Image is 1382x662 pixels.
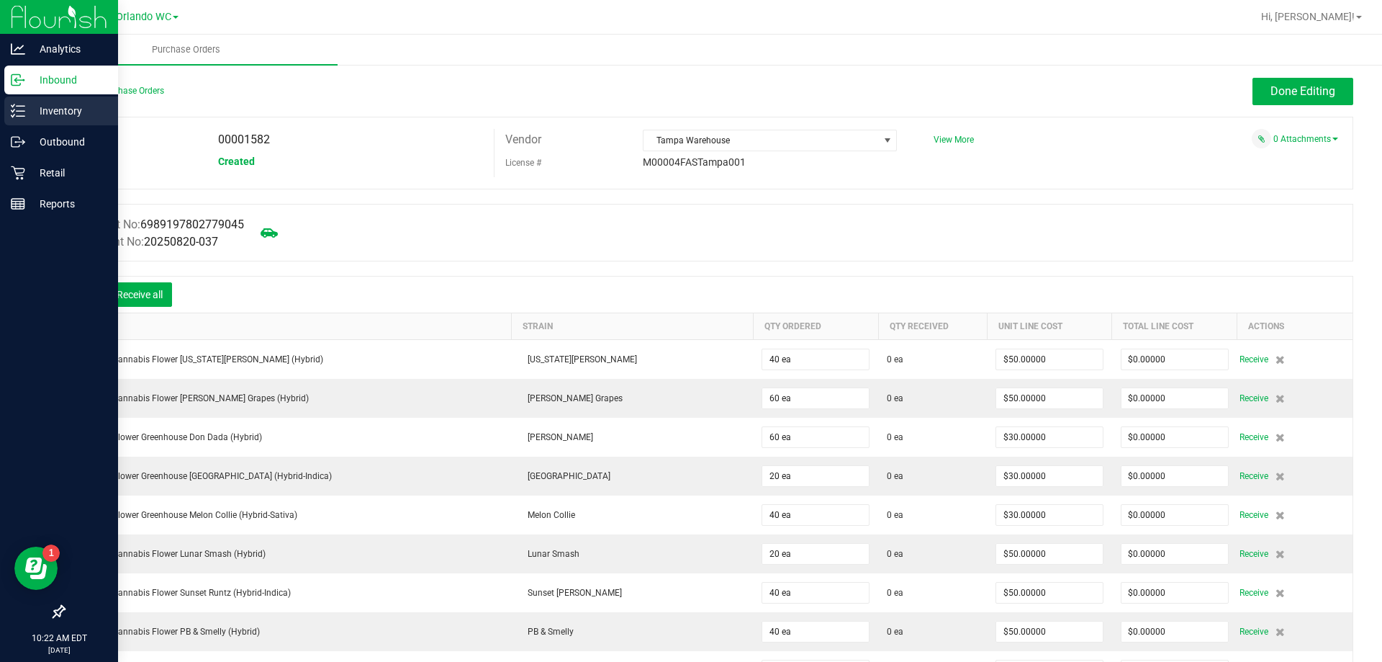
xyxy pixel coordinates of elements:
span: Tampa Warehouse [643,130,878,151]
th: Item [65,313,512,339]
th: Qty Received [878,313,987,339]
input: 0 ea [762,388,869,408]
input: 0 ea [762,427,869,447]
span: [US_STATE][PERSON_NAME] [520,354,637,364]
inline-svg: Inbound [11,73,25,87]
input: $0.00000 [1121,349,1228,370]
inline-svg: Reports [11,197,25,211]
input: $0.00000 [996,349,1103,370]
span: [PERSON_NAME] Grapes [520,393,623,403]
p: Inventory [25,102,112,120]
input: 0 ea [762,505,869,525]
span: 0 ea [887,586,903,599]
input: 0 ea [762,622,869,642]
span: [GEOGRAPHIC_DATA] [520,471,610,481]
span: PB & Smelly [520,627,574,637]
p: Outbound [25,133,112,151]
span: Receive [1239,584,1268,601]
a: 0 Attachments [1273,134,1338,144]
span: Receive [1239,351,1268,368]
inline-svg: Outbound [11,135,25,149]
th: Actions [1237,313,1352,339]
span: Sunset [PERSON_NAME] [520,588,622,598]
inline-svg: Analytics [11,42,25,56]
label: Vendor [505,129,541,151]
span: 0 ea [887,431,903,444]
inline-svg: Retail [11,166,25,180]
input: $0.00000 [1121,505,1228,525]
input: $0.00000 [996,583,1103,603]
input: $0.00000 [996,466,1103,486]
span: Orlando WC [116,11,171,23]
label: Shipment No: [75,233,218,251]
inline-svg: Inventory [11,104,25,118]
input: $0.00000 [1121,622,1228,642]
span: 6989197802779045 [140,218,244,231]
span: Receive [1239,390,1268,407]
div: FT 3.5g Cannabis Flower [PERSON_NAME] Grapes (Hybrid) [73,392,503,405]
span: Attach a document [1252,129,1271,148]
span: 0 ea [887,470,903,483]
span: Melon Collie [520,510,575,520]
span: 0 ea [887,625,903,638]
input: $0.00000 [1121,388,1228,408]
input: $0.00000 [1121,544,1228,564]
a: View More [934,135,974,145]
label: License # [505,152,541,174]
span: 00001582 [218,133,270,146]
th: Strain [512,313,753,339]
p: [DATE] [6,645,112,656]
div: FD 3.5g Flower Greenhouse Don Dada (Hybrid) [73,431,503,444]
input: $0.00000 [996,622,1103,642]
span: 0 ea [887,353,903,366]
input: $0.00000 [996,427,1103,447]
span: Receive [1239,545,1268,563]
input: $0.00000 [1121,583,1228,603]
input: 0 ea [762,349,869,370]
input: $0.00000 [996,505,1103,525]
p: Inbound [25,71,112,89]
span: [PERSON_NAME] [520,432,593,442]
span: Mark as not Arrived [255,218,284,247]
span: M00004FASTampa001 [643,156,746,168]
div: FT 3.5g Cannabis Flower [US_STATE][PERSON_NAME] (Hybrid) [73,353,503,366]
th: Unit Line Cost [987,313,1112,339]
th: Qty Ordered [753,313,878,339]
div: FD 3.5g Flower Greenhouse Melon Collie (Hybrid-Sativa) [73,509,503,522]
iframe: Resource center unread badge [42,545,60,562]
span: Receive [1239,429,1268,446]
input: $0.00000 [996,544,1103,564]
p: Analytics [25,40,112,58]
span: Created [218,156,255,167]
span: 0 ea [887,509,903,522]
span: 0 ea [887,547,903,560]
a: Purchase Orders [35,35,338,65]
span: 20250820-037 [144,235,218,249]
span: Receive [1239,468,1268,485]
iframe: Resource center [14,547,58,590]
input: $0.00000 [1121,466,1228,486]
span: Receive [1239,506,1268,524]
span: 0 ea [887,392,903,405]
p: 10:22 AM EDT [6,632,112,645]
input: 0 ea [762,544,869,564]
label: Manifest No: [75,216,244,233]
span: Receive [1239,623,1268,640]
input: $0.00000 [1121,427,1228,447]
th: Total Line Cost [1112,313,1237,339]
button: Done Editing [1252,78,1353,105]
button: Receive all [107,282,172,307]
span: Done Editing [1270,84,1335,98]
span: Hi, [PERSON_NAME]! [1261,11,1355,22]
input: 0 ea [762,583,869,603]
p: Retail [25,164,112,182]
p: Reports [25,195,112,213]
div: FT 3.5g Cannabis Flower Lunar Smash (Hybrid) [73,547,503,560]
div: FD 3.5g Flower Greenhouse [GEOGRAPHIC_DATA] (Hybrid-Indica) [73,470,503,483]
div: FT 3.5g Cannabis Flower PB & Smelly (Hybrid) [73,625,503,638]
div: FT 3.5g Cannabis Flower Sunset Runtz (Hybrid-Indica) [73,586,503,599]
span: Lunar Smash [520,549,579,559]
input: 0 ea [762,466,869,486]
